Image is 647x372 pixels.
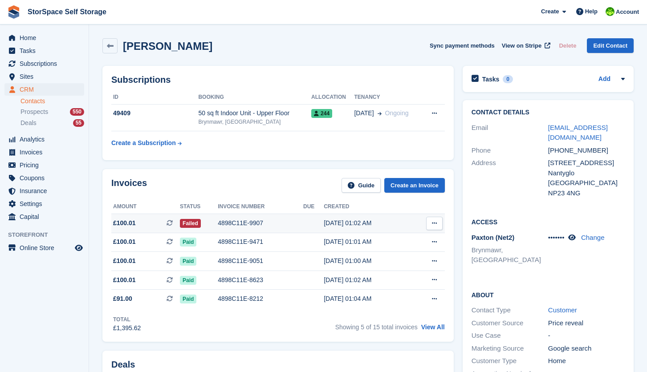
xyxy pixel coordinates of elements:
span: Deals [20,119,37,127]
h2: Invoices [111,178,147,193]
div: NP23 4NG [548,188,625,198]
div: - [548,331,625,341]
img: paul catt [606,7,614,16]
span: Account [616,8,639,16]
div: Total [113,315,141,323]
span: Pricing [20,159,73,171]
div: [DATE] 01:01 AM [324,237,411,247]
th: Allocation [311,90,354,105]
span: £91.00 [113,294,132,303]
h2: Access [472,217,625,226]
div: Email [472,123,548,143]
h2: [PERSON_NAME] [123,40,212,52]
div: [STREET_ADDRESS] [548,158,625,168]
a: Customer [548,306,577,314]
div: [DATE] 01:02 AM [324,275,411,285]
span: ••••••• [548,234,565,241]
a: menu [4,185,84,197]
a: menu [4,159,84,171]
a: menu [4,133,84,146]
span: Invoices [20,146,73,158]
div: Create a Subscription [111,138,176,148]
div: 550 [70,108,84,116]
a: menu [4,242,84,254]
a: Prospects 550 [20,107,84,117]
span: 244 [311,109,332,118]
span: Paid [180,295,196,303]
a: Contacts [20,97,84,105]
div: 4898C11E-8212 [218,294,303,303]
span: Subscriptions [20,57,73,70]
a: Guide [342,178,381,193]
a: Create a Subscription [111,135,182,151]
div: 4898C11E-9471 [218,237,303,247]
span: Sites [20,70,73,83]
div: Home [548,356,625,366]
button: Sync payment methods [430,38,495,53]
h2: Deals [111,360,135,370]
div: Brynmawr, [GEOGRAPHIC_DATA] [198,118,311,126]
div: [DATE] 01:00 AM [324,256,411,266]
span: £100.01 [113,218,136,228]
span: Tasks [20,44,73,57]
div: [GEOGRAPHIC_DATA] [548,178,625,188]
div: [DATE] 01:02 AM [324,218,411,228]
a: menu [4,57,84,70]
div: 49409 [111,109,198,118]
a: menu [4,210,84,223]
a: StorSpace Self Storage [24,4,110,19]
a: menu [4,32,84,44]
a: View All [421,323,445,331]
a: menu [4,198,84,210]
div: 4898C11E-8623 [218,275,303,285]
span: Analytics [20,133,73,146]
span: £100.01 [113,275,136,285]
th: Status [180,200,218,214]
div: 50 sq ft Indoor Unit - Upper Floor [198,109,311,118]
a: [EMAIL_ADDRESS][DOMAIN_NAME] [548,124,608,142]
span: Failed [180,219,201,228]
a: Preview store [73,243,84,253]
a: Deals 55 [20,118,84,128]
div: £1,395.62 [113,323,141,333]
span: Help [585,7,598,16]
li: Brynmawr, [GEOGRAPHIC_DATA] [472,245,548,265]
a: menu [4,44,84,57]
div: Contact Type [472,305,548,315]
div: [PHONE_NUMBER] [548,146,625,156]
span: CRM [20,83,73,96]
th: Due [303,200,324,214]
div: 4898C11E-9051 [218,256,303,266]
div: Address [472,158,548,198]
span: Coupons [20,172,73,184]
span: Ongoing [385,109,409,117]
span: [DATE] [354,109,374,118]
a: Edit Contact [587,38,634,53]
a: menu [4,172,84,184]
a: menu [4,83,84,96]
span: Storefront [8,230,89,239]
div: Nantyglo [548,168,625,178]
div: Price reveal [548,318,625,328]
a: View on Stripe [498,38,552,53]
th: Booking [198,90,311,105]
h2: Contact Details [472,109,625,116]
span: Paid [180,276,196,285]
a: menu [4,70,84,83]
div: Marketing Source [472,344,548,354]
span: Paxton (Net2) [472,234,515,241]
span: View on Stripe [502,41,541,50]
span: Paid [180,238,196,247]
div: Google search [548,344,625,354]
a: Change [581,234,605,241]
h2: Tasks [482,75,500,83]
span: Showing 5 of 15 total invoices [335,323,418,331]
a: Add [598,74,610,85]
span: Paid [180,257,196,266]
button: Delete [555,38,580,53]
span: Online Store [20,242,73,254]
div: Use Case [472,331,548,341]
span: Capital [20,210,73,223]
th: ID [111,90,198,105]
a: menu [4,146,84,158]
